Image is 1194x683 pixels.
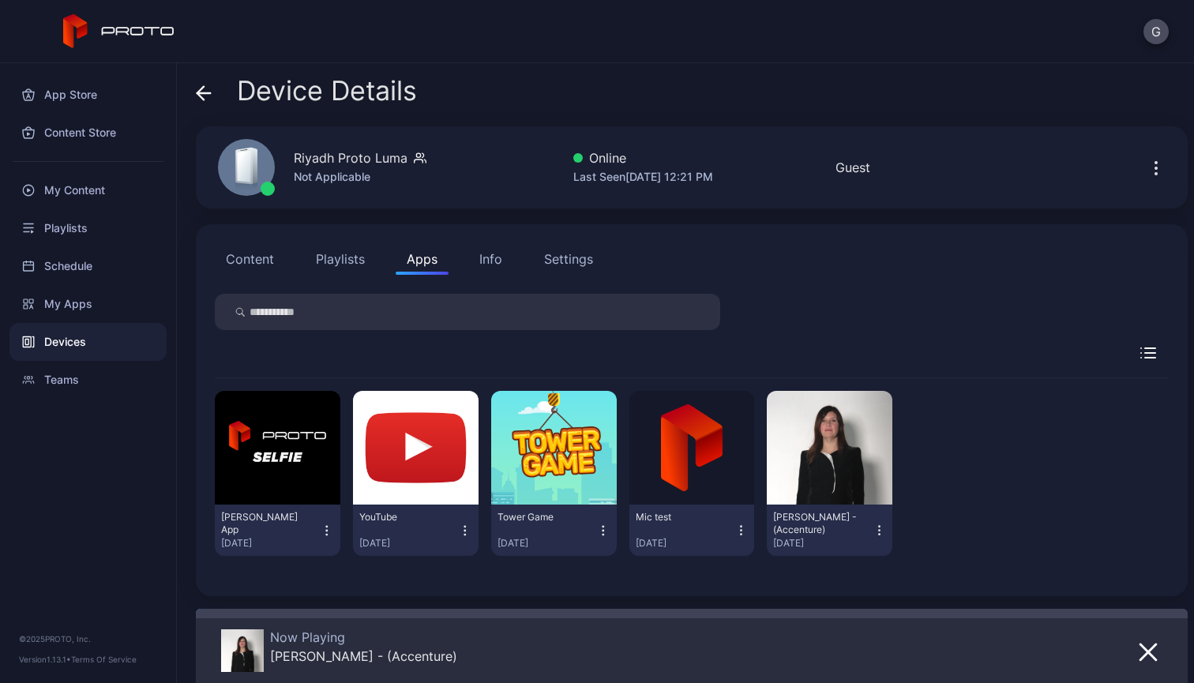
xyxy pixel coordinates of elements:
div: Not Applicable [294,167,426,186]
button: Settings [533,243,604,275]
div: YouTube [359,511,446,524]
div: Mair - (Accenture) [773,511,860,536]
div: Tower Game [497,511,584,524]
button: Tower Game[DATE] [497,511,610,550]
div: Mair - (Accenture) [270,648,457,664]
div: Last Seen [DATE] 12:21 PM [573,167,713,186]
a: Teams [9,361,167,399]
a: App Store [9,76,167,114]
button: Info [468,243,513,275]
button: Playlists [305,243,376,275]
div: [DATE] [497,537,596,550]
button: [PERSON_NAME] - (Accenture)[DATE] [773,511,886,550]
button: G [1143,19,1169,44]
div: Online [573,148,713,167]
button: Apps [396,243,449,275]
div: [DATE] [221,537,320,550]
span: Device Details [237,76,417,106]
button: [PERSON_NAME] App[DATE] [221,511,334,550]
div: Mic test [636,511,723,524]
a: Terms Of Service [71,655,137,664]
button: YouTube[DATE] [359,511,472,550]
div: David Selfie App [221,511,308,536]
div: © 2025 PROTO, Inc. [19,632,157,645]
div: [DATE] [773,537,872,550]
a: Schedule [9,247,167,285]
div: Now Playing [270,629,457,645]
button: Content [215,243,285,275]
a: My Content [9,171,167,209]
div: Riyadh Proto Luma [294,148,407,167]
div: Info [479,250,502,268]
div: Settings [544,250,593,268]
span: Version 1.13.1 • [19,655,71,664]
div: Guest [835,158,870,177]
a: Devices [9,323,167,361]
button: Mic test[DATE] [636,511,749,550]
div: [DATE] [359,537,458,550]
a: Playlists [9,209,167,247]
a: Content Store [9,114,167,152]
div: [DATE] [636,537,734,550]
a: My Apps [9,285,167,323]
